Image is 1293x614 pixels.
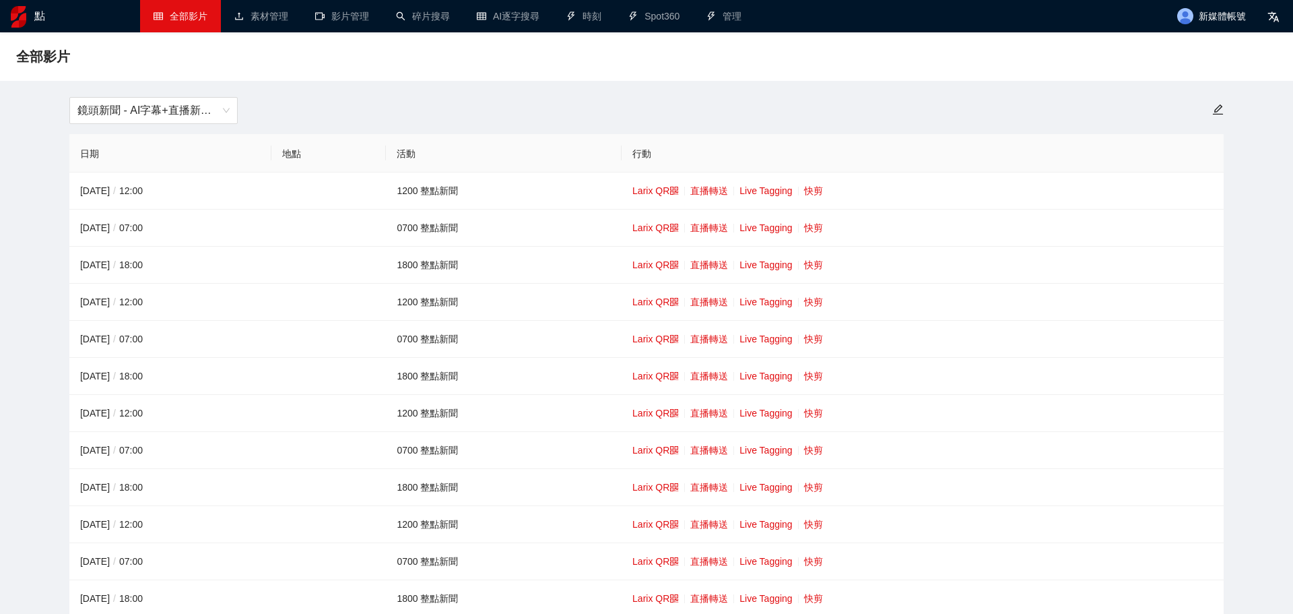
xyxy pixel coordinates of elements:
a: Larix QR [632,185,679,196]
a: Larix QR [632,408,679,419]
span: / [110,334,119,344]
a: Larix QR [632,371,679,381]
a: 快剪 [804,408,823,419]
a: Larix QR [632,334,679,344]
a: 直播轉送 [690,593,728,604]
td: [DATE] 07:00 [69,210,271,247]
a: Live Tagging [739,371,792,381]
a: Larix QR [632,222,679,233]
a: 搜尋碎片搜尋 [396,11,450,22]
a: 快剪 [804,519,823,530]
td: 1200 整點新聞 [386,284,622,321]
span: qrcode [669,260,679,270]
a: Live Tagging [739,297,792,307]
span: qrcode [669,186,679,195]
span: qrcode [669,483,679,492]
img: 標識 [11,6,26,28]
span: qrcode [669,557,679,566]
a: 直播轉送 [690,259,728,270]
img: 頭像 [1177,8,1193,24]
a: Larix QR [632,556,679,567]
a: 直播轉送 [690,371,728,381]
td: [DATE] 07:00 [69,432,271,469]
font: 行動 [632,148,651,159]
a: Larix QR [632,593,679,604]
a: Live Tagging [739,259,792,270]
a: Live Tagging [739,408,792,419]
a: 快剪 [804,222,823,233]
a: 快剪 [804,445,823,456]
span: qrcode [669,371,679,381]
a: 攝影機影片管理 [315,11,369,22]
td: [DATE] 12:00 [69,284,271,321]
span: 鏡頭新聞 - AI字幕+直播新聞（2025-2027） [77,98,230,123]
font: 活動 [397,148,416,159]
a: Larix QR [632,259,679,270]
a: 快剪 [804,259,823,270]
font: 全部影片 [16,49,70,64]
td: 1800 整點新聞 [386,358,622,395]
a: Live Tagging [739,482,792,493]
td: 0700 整點新聞 [386,432,622,469]
a: 快剪 [804,371,823,381]
td: 1200 整點新聞 [386,173,622,210]
span: / [110,297,119,307]
span: 全部影片 [16,46,70,67]
a: 直播轉送 [690,408,728,419]
span: / [110,445,119,456]
a: Live Tagging [739,334,792,344]
span: 編輯 [1212,104,1224,115]
a: 快剪 [804,334,823,344]
a: Live Tagging [739,445,792,456]
a: 直播轉送 [690,334,728,344]
td: [DATE] 18:00 [69,358,271,395]
td: [DATE] 18:00 [69,247,271,284]
td: [DATE] 07:00 [69,321,271,358]
td: 0700 整點新聞 [386,210,622,247]
font: 全部影片 [170,11,207,22]
a: Live Tagging [739,519,792,530]
span: / [110,556,119,567]
span: 桌子 [154,11,163,21]
span: / [110,185,119,196]
a: 直播轉送 [690,222,728,233]
a: 霹靂Spot360 [628,11,679,22]
td: [DATE] 12:00 [69,173,271,210]
font: 地點 [282,148,301,159]
a: 直播轉送 [690,445,728,456]
a: 快剪 [804,297,823,307]
font: 點 [34,10,45,22]
span: / [110,482,119,493]
span: qrcode [669,594,679,603]
td: 0700 整點新聞 [386,321,622,358]
span: qrcode [669,297,679,307]
td: 1200 整點新聞 [386,395,622,432]
span: / [110,519,119,530]
td: [DATE] 12:00 [69,506,271,543]
td: 1800 整點新聞 [386,247,622,284]
a: Live Tagging [739,556,792,567]
td: [DATE] 07:00 [69,543,271,580]
a: 快剪 [804,185,823,196]
span: qrcode [669,334,679,344]
a: Larix QR [632,482,679,493]
a: 直播轉送 [690,519,728,530]
a: 上傳素材管理 [234,11,288,22]
a: 霹靂時刻 [566,11,601,22]
span: / [110,593,119,604]
td: 1200 整點新聞 [386,506,622,543]
span: / [110,408,119,419]
a: Larix QR [632,519,679,530]
span: / [110,259,119,270]
td: 1800 整點新聞 [386,469,622,506]
td: [DATE] 18:00 [69,469,271,506]
a: Live Tagging [739,593,792,604]
a: Larix QR [632,445,679,456]
a: 快剪 [804,593,823,604]
span: qrcode [669,446,679,455]
a: 直播轉送 [690,482,728,493]
font: 日期 [80,148,99,159]
font: 新媒體帳號 [1199,11,1246,22]
a: 快剪 [804,482,823,493]
a: 快剪 [804,556,823,567]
